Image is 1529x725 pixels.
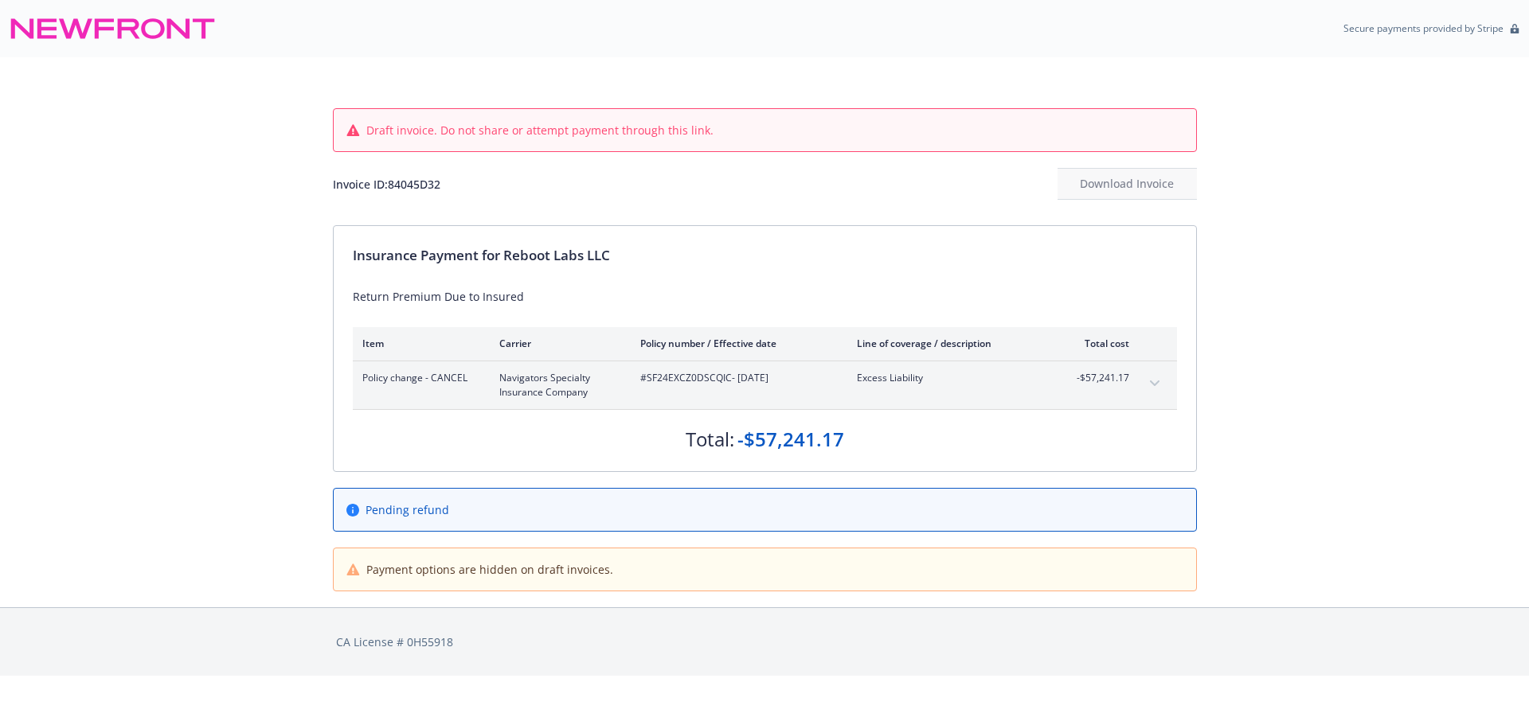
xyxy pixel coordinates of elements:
[366,561,613,578] span: Payment options are hidden on draft invoices.
[1142,371,1167,396] button: expand content
[1070,337,1129,350] div: Total cost
[499,371,615,400] span: Navigators Specialty Insurance Company
[1058,169,1197,199] div: Download Invoice
[499,337,615,350] div: Carrier
[353,245,1177,266] div: Insurance Payment for Reboot Labs LLC
[336,633,1194,650] div: CA License # 0H55918
[353,361,1177,409] div: Policy change - CANCELNavigators Specialty Insurance Company#SF24EXCZ0DSCQIC- [DATE]Excess Liabil...
[1070,371,1129,385] span: -$57,241.17
[857,371,1044,385] span: Excess Liability
[366,122,714,138] span: Draft invoice. Do not share or attempt payment through this link.
[333,176,440,193] div: Invoice ID: 84045D32
[737,426,844,453] div: -$57,241.17
[362,337,474,350] div: Item
[686,426,734,453] div: Total:
[857,337,1044,350] div: Line of coverage / description
[362,371,474,385] span: Policy change - CANCEL
[1343,21,1504,35] p: Secure payments provided by Stripe
[640,337,831,350] div: Policy number / Effective date
[640,371,831,385] span: #SF24EXCZ0DSCQIC - [DATE]
[366,501,449,518] span: Pending refund
[353,288,1177,305] div: Return Premium Due to Insured
[1058,168,1197,200] button: Download Invoice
